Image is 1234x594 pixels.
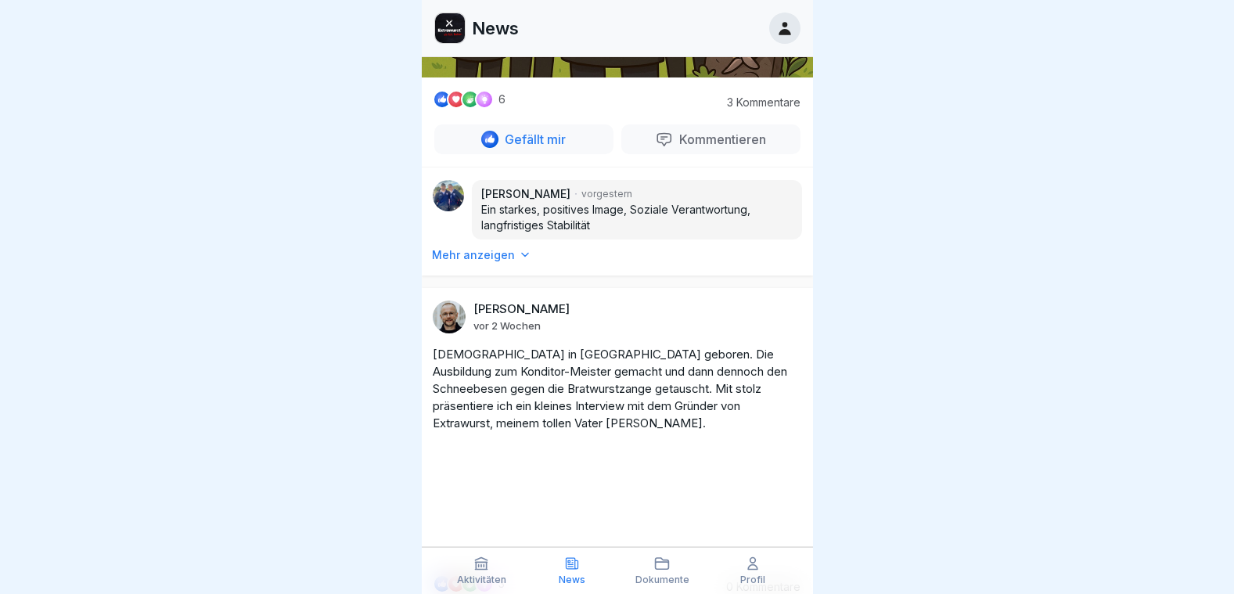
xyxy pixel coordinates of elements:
p: [PERSON_NAME] [473,302,570,316]
p: vor 2 Wochen [473,319,541,332]
p: Dokumente [635,574,689,585]
p: 3 Kommentare [714,96,800,109]
p: Profil [740,574,765,585]
p: Gefällt mir [498,131,566,147]
p: News [559,574,585,585]
p: 6 [498,93,505,106]
p: [DEMOGRAPHIC_DATA] in [GEOGRAPHIC_DATA] geboren. Die Ausbildung zum Konditor-Meister gemacht und ... [433,346,802,432]
img: gjmq4gn0gq16rusbtbfa9wpn.png [435,13,465,43]
p: vorgestern [581,187,632,201]
p: News [472,18,519,38]
p: Mehr anzeigen [432,247,515,263]
p: Kommentieren [673,131,766,147]
p: [PERSON_NAME] [481,186,570,202]
p: Aktivitäten [457,574,506,585]
p: Ein starkes, positives Image, Soziale Verantwortung, langfristiges Stabilität [481,202,793,233]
